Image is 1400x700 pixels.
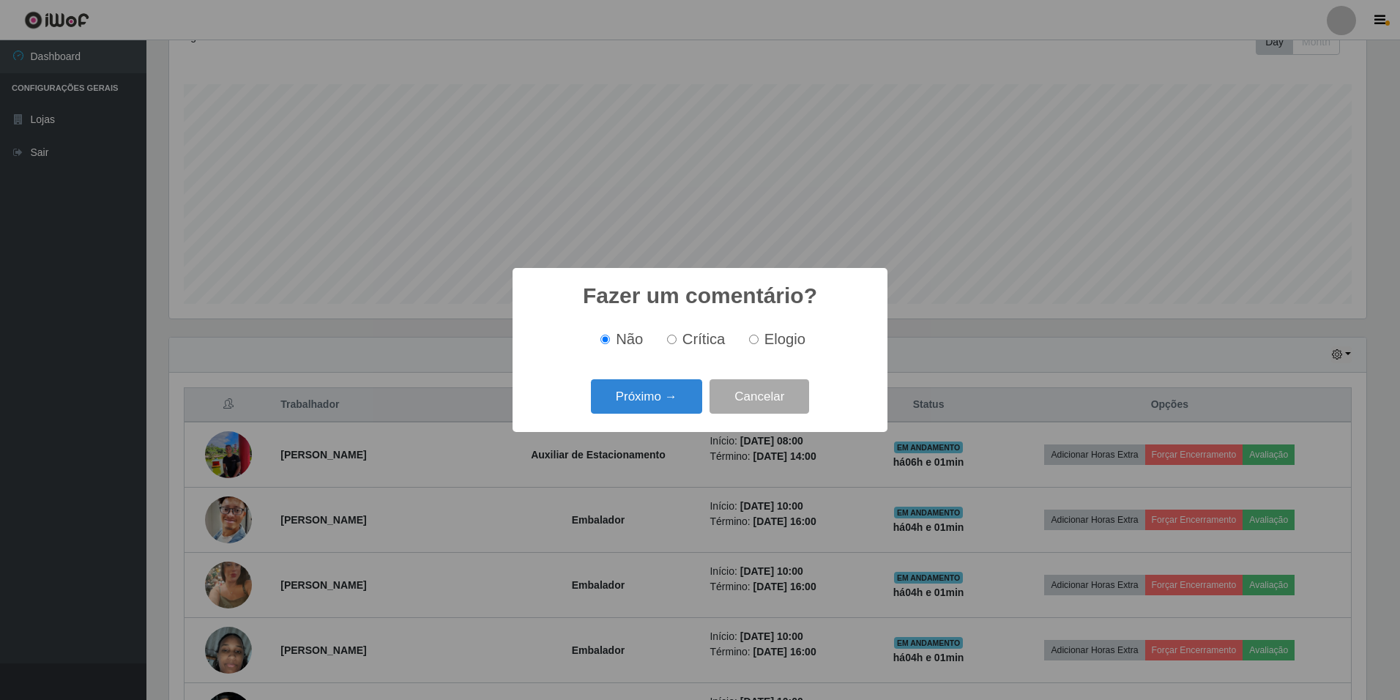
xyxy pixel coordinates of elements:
[682,331,726,347] span: Crítica
[616,331,643,347] span: Não
[591,379,702,414] button: Próximo →
[764,331,805,347] span: Elogio
[710,379,809,414] button: Cancelar
[583,283,817,309] h2: Fazer um comentário?
[749,335,759,344] input: Elogio
[600,335,610,344] input: Não
[667,335,677,344] input: Crítica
